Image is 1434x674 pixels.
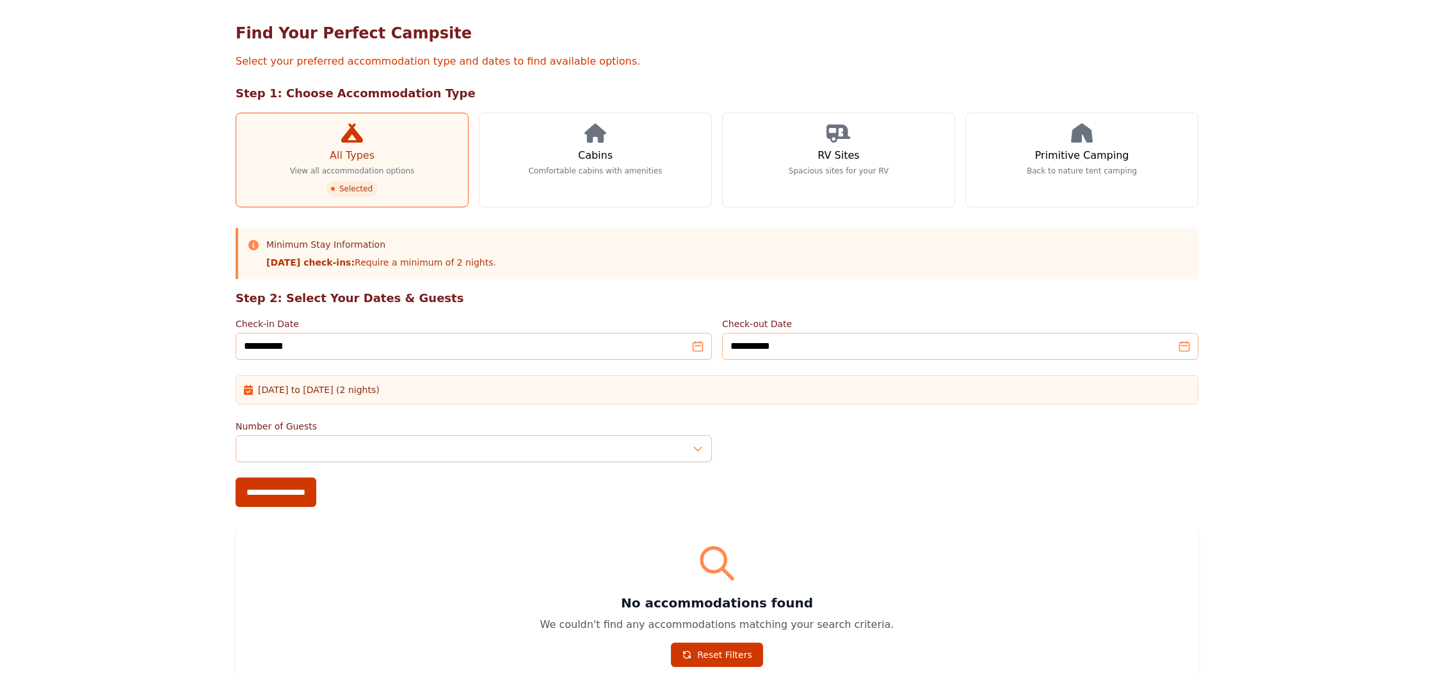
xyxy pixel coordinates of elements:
p: Comfortable cabins with amenities [528,166,662,176]
label: Number of Guests [236,420,712,433]
a: Primitive Camping Back to nature tent camping [965,113,1198,207]
h3: Primitive Camping [1035,148,1129,163]
p: Require a minimum of 2 nights. [266,256,496,269]
h2: Step 2: Select Your Dates & Guests [236,289,1198,307]
span: [DATE] to [DATE] (2 nights) [258,383,380,396]
h3: All Types [330,148,375,163]
h3: Cabins [578,148,613,163]
h3: No accommodations found [251,594,1183,612]
h1: Find Your Perfect Campsite [236,23,1198,44]
strong: [DATE] check-ins: [266,257,355,268]
p: View all accommodation options [290,166,415,176]
h3: RV Sites [818,148,859,163]
span: Selected [326,181,378,197]
h3: Minimum Stay Information [266,238,496,251]
label: Check-out Date [722,317,1198,330]
p: Spacious sites for your RV [789,166,889,176]
p: We couldn't find any accommodations matching your search criteria. [251,617,1183,632]
p: Back to nature tent camping [1027,166,1137,176]
label: Check-in Date [236,317,712,330]
p: Select your preferred accommodation type and dates to find available options. [236,54,1198,69]
a: All Types View all accommodation options Selected [236,113,469,207]
a: RV Sites Spacious sites for your RV [722,113,955,207]
h2: Step 1: Choose Accommodation Type [236,84,1198,102]
a: Cabins Comfortable cabins with amenities [479,113,712,207]
a: Reset Filters [671,643,763,667]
